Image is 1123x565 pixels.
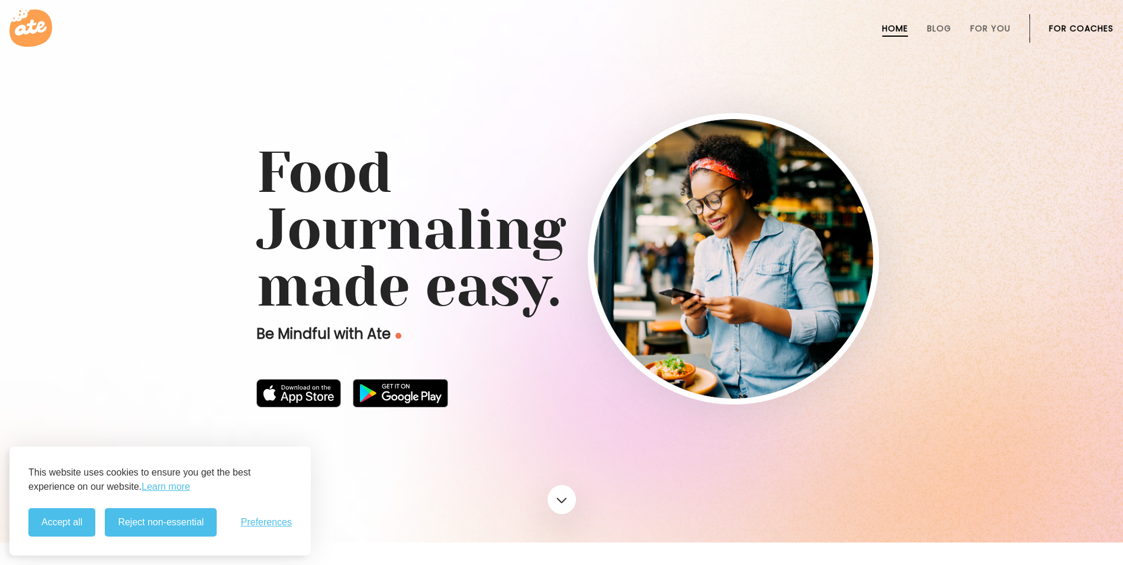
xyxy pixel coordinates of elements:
[1049,24,1114,33] a: For Coaches
[241,517,292,528] span: Preferences
[241,517,292,528] button: Toggle preferences
[256,145,867,315] h1: Food Journaling made easy.
[256,379,342,407] img: badge-download-apple.svg
[353,379,448,407] img: badge-download-google.png
[927,24,951,33] a: Blog
[141,480,190,494] a: Learn more
[28,508,95,537] button: Accept all cookies
[882,24,908,33] a: Home
[970,24,1011,33] a: For You
[105,508,217,537] button: Reject non-essential
[256,325,588,344] p: Be Mindful with Ate
[594,119,873,399] img: home-hero-img-rounded.png
[28,466,292,494] p: This website uses cookies to ensure you get the best experience on our website.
